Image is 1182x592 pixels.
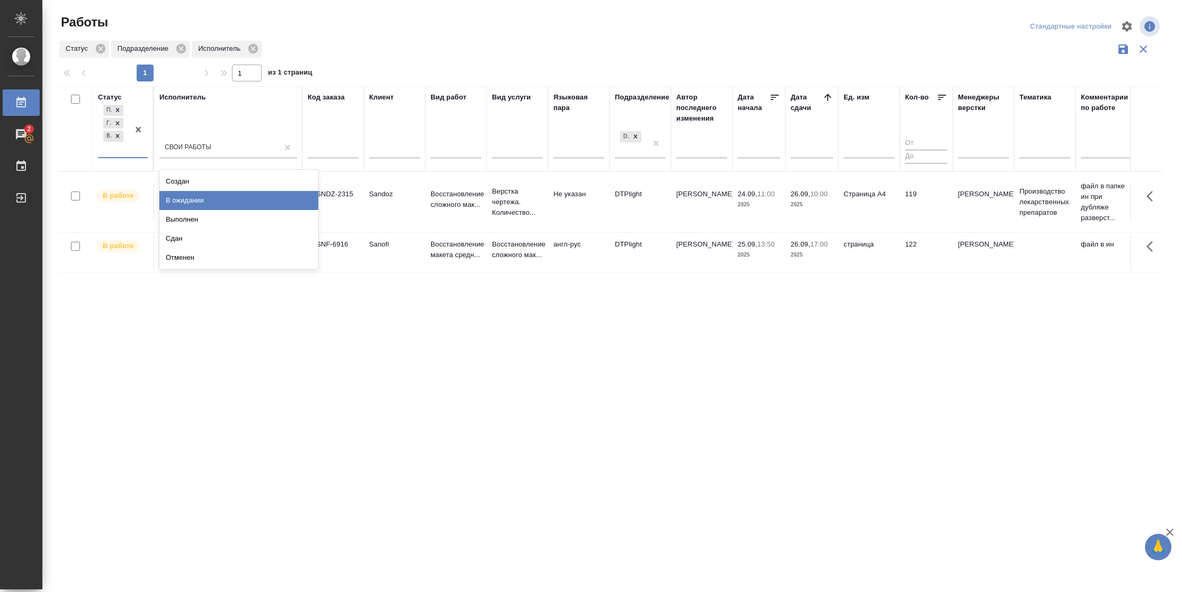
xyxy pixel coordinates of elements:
[900,184,953,221] td: 119
[1140,184,1166,209] button: Здесь прячутся важные кнопки
[791,250,833,260] p: 2025
[95,189,148,203] div: Исполнитель выполняет работу
[103,241,133,251] p: В работе
[810,240,828,248] p: 17:00
[1133,39,1153,59] button: Сбросить фильтры
[1114,14,1140,39] span: Настроить таблицу
[620,131,630,142] div: DTPlight
[615,92,669,103] div: Подразделение
[159,248,318,267] div: Отменен
[958,92,1009,113] div: Менеджеры верстки
[1113,39,1133,59] button: Сохранить фильтры
[671,234,732,271] td: [PERSON_NAME]
[159,92,206,103] div: Исполнитель
[791,190,810,198] p: 26.09,
[738,199,780,210] p: 2025
[610,234,671,271] td: DTPlight
[95,239,148,253] div: Исполнитель выполняет работу
[905,137,947,150] input: От
[308,92,345,103] div: Код заказа
[844,92,870,103] div: Ед. изм
[98,92,122,103] div: Статус
[369,239,420,250] p: Sanofi
[103,118,112,129] div: Готов к работе
[791,199,833,210] p: 2025
[66,43,92,54] p: Статус
[905,150,947,163] input: До
[103,131,112,142] div: В работе
[838,234,900,271] td: страница
[1140,234,1166,259] button: Здесь прячутся важные кнопки
[111,41,190,58] div: Подразделение
[738,250,780,260] p: 2025
[102,104,124,117] div: Подбор, Готов к работе, В работе
[103,190,133,201] p: В работе
[21,124,37,134] span: 2
[619,130,642,143] div: DTPlight
[431,92,467,103] div: Вид работ
[192,41,262,58] div: Исполнитель
[102,117,124,130] div: Подбор, Готов к работе, В работе
[958,189,1009,199] p: [PERSON_NAME]
[198,43,244,54] p: Исполнитель
[1019,186,1070,218] p: Производство лекарственных препаратов
[791,92,822,113] div: Дата сдачи
[159,172,318,191] div: Создан
[159,191,318,210] div: В ожидании
[308,239,359,250] div: S_SNF-6916
[118,43,172,54] p: Подразделение
[553,92,604,113] div: Языковая пара
[1149,536,1167,558] span: 🙏
[548,184,610,221] td: Не указан
[431,239,481,260] p: Восстановление макета средн...
[1140,16,1162,37] span: Посмотреть информацию
[431,189,481,210] p: Восстановление сложного мак...
[308,189,359,199] div: S_SNDZ-2315
[159,210,318,229] div: Выполнен
[58,14,108,31] span: Работы
[671,184,732,221] td: [PERSON_NAME]
[3,121,40,148] a: 2
[791,240,810,248] p: 26.09,
[676,92,727,124] div: Автор последнего изменения
[268,66,312,81] span: из 1 страниц
[738,190,757,198] p: 24.09,
[159,229,318,248] div: Сдан
[369,92,393,103] div: Клиент
[1145,534,1171,560] button: 🙏
[165,143,211,152] div: Свои работы
[492,92,531,103] div: Вид услуги
[59,41,109,58] div: Статус
[369,189,420,199] p: Sandoz
[492,239,543,260] p: Восстановление сложного мак...
[900,234,953,271] td: 122
[757,240,775,248] p: 13:50
[1081,181,1132,223] p: файл в папке ин при дубляже разверст...
[838,184,900,221] td: Страница А4
[757,190,775,198] p: 11:00
[1081,92,1132,113] div: Комментарии по работе
[1019,92,1051,103] div: Тематика
[102,130,124,143] div: Подбор, Готов к работе, В работе
[103,105,112,116] div: Подбор
[1081,239,1132,250] p: файл в ин
[492,186,543,218] p: Верстка чертежа. Количество...
[738,92,769,113] div: Дата начала
[905,92,929,103] div: Кол-во
[958,239,1009,250] p: [PERSON_NAME]
[810,190,828,198] p: 10:00
[1027,19,1114,35] div: split button
[610,184,671,221] td: DTPlight
[738,240,757,248] p: 25.09,
[548,234,610,271] td: англ-рус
